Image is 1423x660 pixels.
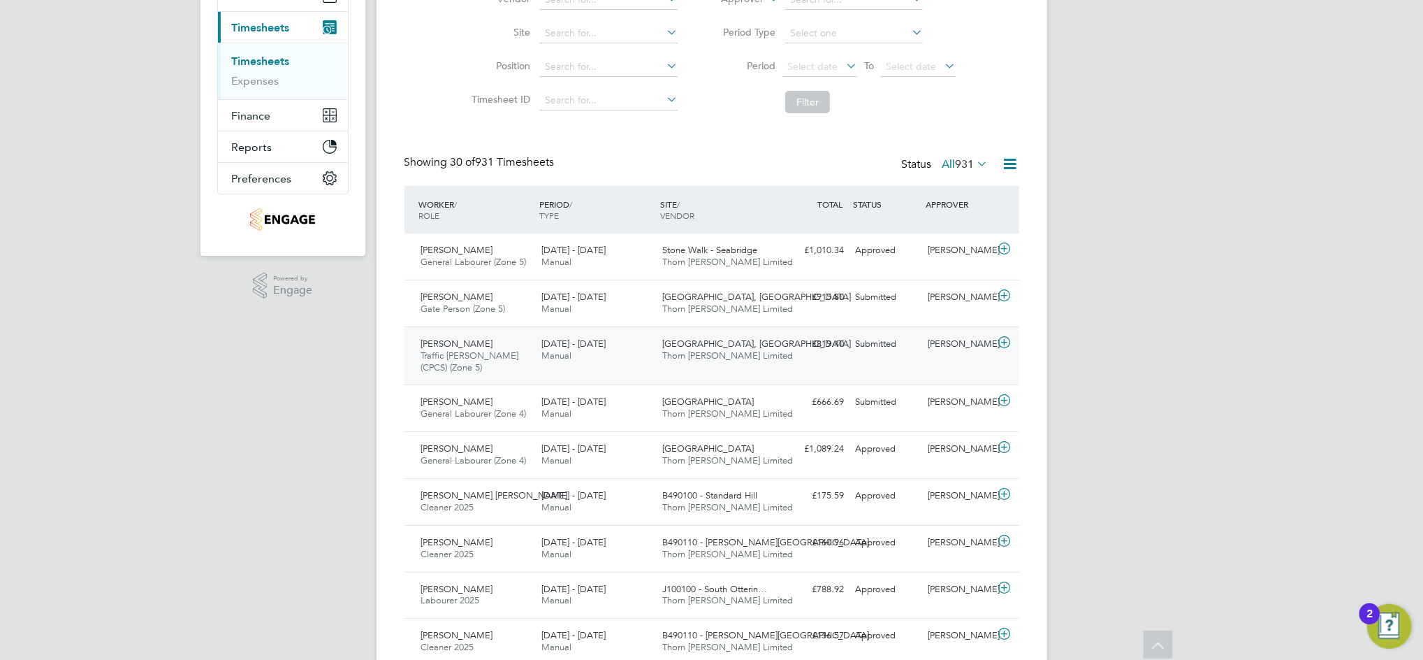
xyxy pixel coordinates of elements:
span: General Labourer (Zone 4) [421,454,527,466]
span: Manual [541,256,571,268]
div: Status [902,155,991,175]
span: [DATE] - [DATE] [541,536,606,548]
div: £819.40 [778,333,850,356]
div: Showing [404,155,557,170]
span: [DATE] - [DATE] [541,338,606,350]
input: Search for... [540,24,678,43]
span: Thorn [PERSON_NAME] Limited [662,641,793,653]
span: Manual [541,501,571,513]
span: Thorn [PERSON_NAME] Limited [662,408,793,419]
span: Thorn [PERSON_NAME] Limited [662,303,793,315]
span: [GEOGRAPHIC_DATA] [662,396,754,408]
span: ROLE [419,210,440,221]
a: Go to home page [217,208,349,231]
span: Thorn [PERSON_NAME] Limited [662,256,793,268]
div: PERIOD [536,192,657,228]
img: thornbaker-logo-retina.png [250,208,315,231]
div: Submitted [850,333,923,356]
input: Search for... [540,57,678,77]
span: [GEOGRAPHIC_DATA], [GEOGRAPHIC_DATA] [662,291,851,303]
div: [PERSON_NAME] [922,531,995,554]
div: Approved [850,531,923,554]
span: Stone Walk - Seabridge [662,244,757,256]
div: Approved [850,624,923,647]
span: TOTAL [818,199,843,210]
span: Thorn [PERSON_NAME] Limited [662,594,793,606]
input: Select one [785,24,923,43]
span: Select date [886,60,936,73]
button: Finance [218,100,348,131]
span: Reports [232,141,272,154]
span: Manual [541,548,571,560]
span: Manual [541,350,571,361]
div: Submitted [850,391,923,414]
div: [PERSON_NAME] [922,239,995,262]
div: [PERSON_NAME] [922,578,995,601]
span: / [455,199,458,210]
div: WORKER [416,192,537,228]
a: Expenses [232,74,279,87]
span: TYPE [539,210,559,221]
span: [DATE] - [DATE] [541,629,606,641]
div: STATUS [850,192,923,217]
div: [PERSON_NAME] [922,485,995,508]
span: Preferences [232,172,292,185]
span: [PERSON_NAME] [421,291,493,303]
span: Thorn [PERSON_NAME] Limited [662,501,793,513]
input: Search for... [540,91,678,110]
label: Timesheet ID [467,93,530,106]
div: [PERSON_NAME] [922,624,995,647]
label: Position [467,59,530,72]
div: SITE [657,192,778,228]
span: Manual [541,641,571,653]
span: To [860,57,878,75]
div: [PERSON_NAME] [922,286,995,309]
span: B490110 - [PERSON_NAME][GEOGRAPHIC_DATA] [662,536,869,548]
span: / [677,199,680,210]
span: Timesheets [232,21,290,34]
span: [DATE] - [DATE] [541,244,606,256]
span: [GEOGRAPHIC_DATA], [GEOGRAPHIC_DATA] [662,338,851,350]
label: All [942,157,988,171]
button: Preferences [218,163,348,194]
span: 931 Timesheets [451,155,555,169]
span: Cleaner 2025 [421,641,474,653]
span: Finance [232,109,271,122]
span: [PERSON_NAME] [421,443,493,454]
div: Approved [850,578,923,601]
span: Engage [273,285,312,296]
div: APPROVER [922,192,995,217]
div: £666.69 [778,391,850,414]
button: Filter [785,91,830,113]
button: Reports [218,131,348,162]
span: Manual [541,408,571,419]
div: [PERSON_NAME] [922,333,995,356]
span: Thorn [PERSON_NAME] Limited [662,350,793,361]
span: Traffic [PERSON_NAME] (CPCS) (Zone 5) [421,350,519,373]
div: £175.59 [778,485,850,508]
label: Site [467,26,530,38]
span: [DATE] - [DATE] [541,443,606,454]
span: [PERSON_NAME] [421,396,493,408]
div: £136.57 [778,624,850,647]
span: [PERSON_NAME] [421,629,493,641]
span: General Labourer (Zone 4) [421,408,527,419]
button: Timesheets [218,12,348,43]
span: 30 of [451,155,476,169]
div: [PERSON_NAME] [922,438,995,461]
span: VENDOR [660,210,694,221]
span: General Labourer (Zone 5) [421,256,527,268]
span: J100100 - South Otterin… [662,583,767,595]
span: Thorn [PERSON_NAME] Limited [662,548,793,560]
div: £915.80 [778,286,850,309]
span: [PERSON_NAME] [421,244,493,256]
span: Select date [787,60,838,73]
div: 2 [1366,614,1373,632]
div: Timesheets [218,43,348,99]
span: Manual [541,454,571,466]
span: [DATE] - [DATE] [541,396,606,408]
div: £1,010.34 [778,239,850,262]
a: Timesheets [232,55,290,68]
button: Open Resource Center, 2 new notifications [1367,604,1412,649]
span: [DATE] - [DATE] [541,291,606,303]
